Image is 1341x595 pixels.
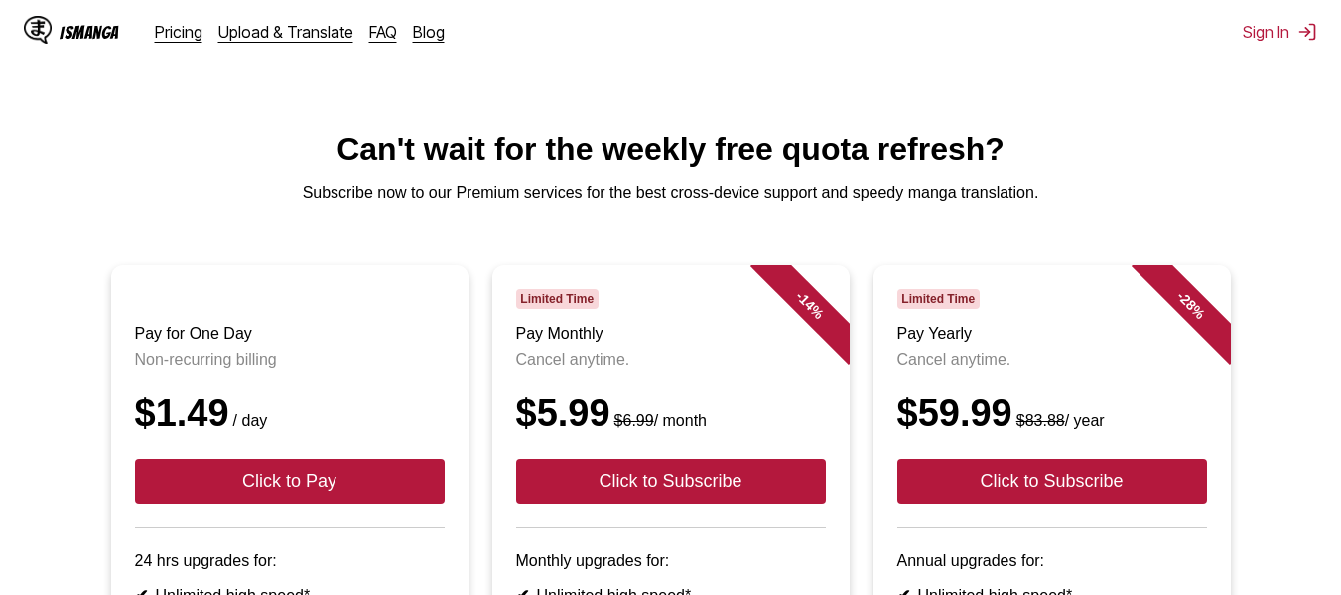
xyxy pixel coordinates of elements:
div: $59.99 [897,392,1207,435]
p: Annual upgrades for: [897,552,1207,570]
small: / year [1012,412,1105,429]
h3: Pay Yearly [897,325,1207,343]
p: Non-recurring billing [135,351,445,369]
small: / day [229,412,268,429]
button: Sign In [1243,22,1317,42]
a: Blog [413,22,445,42]
div: $5.99 [516,392,826,435]
h3: Pay for One Day [135,325,445,343]
a: Pricing [155,22,202,42]
p: Cancel anytime. [516,351,826,369]
img: Sign out [1297,22,1317,42]
a: FAQ [369,22,397,42]
a: Upload & Translate [218,22,353,42]
s: $83.88 [1016,412,1065,429]
div: $1.49 [135,392,445,435]
small: / month [610,412,707,429]
button: Click to Subscribe [897,459,1207,504]
img: IsManga Logo [24,16,52,44]
div: - 28 % [1131,245,1250,365]
h1: Can't wait for the weekly free quota refresh? [16,131,1325,168]
span: Limited Time [897,289,980,309]
div: IsManga [60,23,119,42]
p: 24 hrs upgrades for: [135,552,445,570]
span: Limited Time [516,289,599,309]
p: Monthly upgrades for: [516,552,826,570]
p: Subscribe now to our Premium services for the best cross-device support and speedy manga translat... [16,184,1325,202]
button: Click to Pay [135,459,445,504]
button: Click to Subscribe [516,459,826,504]
s: $6.99 [614,412,654,429]
p: Cancel anytime. [897,351,1207,369]
div: - 14 % [749,245,869,365]
h3: Pay Monthly [516,325,826,343]
a: IsManga LogoIsManga [24,16,155,48]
